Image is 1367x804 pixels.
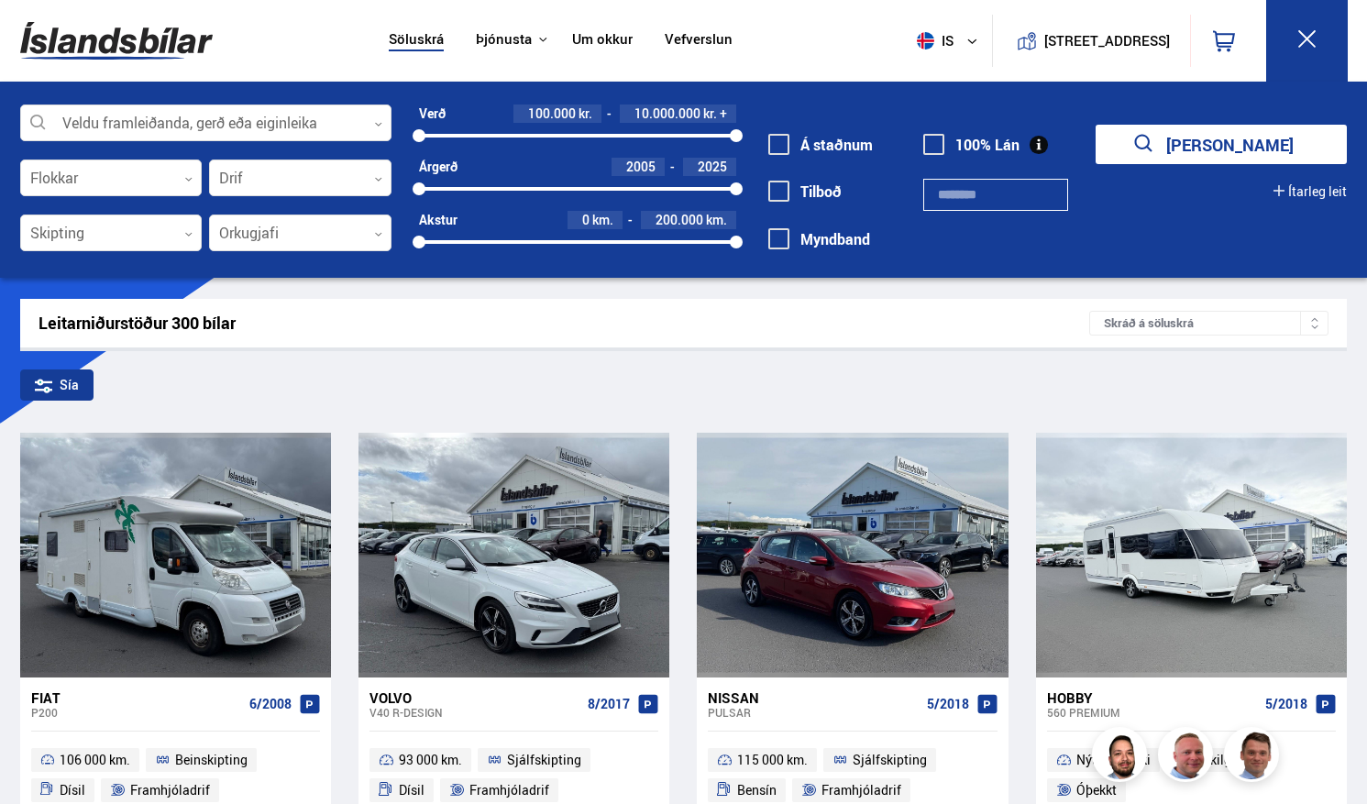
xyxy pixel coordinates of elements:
[1047,689,1258,706] div: Hobby
[31,689,242,706] div: Fiat
[1096,125,1347,164] button: [PERSON_NAME]
[737,779,777,801] span: Bensín
[768,137,873,153] label: Á staðnum
[909,32,955,50] span: is
[20,369,94,401] div: Sía
[768,183,842,200] label: Tilboð
[703,106,717,121] span: kr.
[1095,730,1150,785] img: nhp88E3Fdnt1Opn2.png
[582,211,590,228] span: 0
[853,749,927,771] span: Sjálfskipting
[469,779,549,801] span: Framhjóladrif
[737,749,808,771] span: 115 000 km.
[369,689,580,706] div: Volvo
[768,231,870,248] label: Myndband
[249,697,292,711] span: 6/2008
[369,706,580,719] div: V40 R-DESIGN
[39,314,1090,333] div: Leitarniðurstöður 300 bílar
[60,779,85,801] span: Dísil
[528,105,576,122] span: 100.000
[130,779,210,801] span: Framhjóladrif
[1047,706,1258,719] div: 560 PREMIUM
[476,31,532,49] button: Þjónusta
[588,697,630,711] span: 8/2017
[821,779,901,801] span: Framhjóladrif
[698,158,727,175] span: 2025
[579,106,592,121] span: kr.
[1265,697,1307,711] span: 5/2018
[634,105,700,122] span: 10.000.000
[665,31,733,50] a: Vefverslun
[60,749,130,771] span: 106 000 km.
[419,213,458,227] div: Akstur
[1273,184,1347,199] button: Ítarleg leit
[706,213,727,227] span: km.
[1161,730,1216,785] img: siFngHWaQ9KaOqBr.png
[1227,730,1282,785] img: FbJEzSuNWCJXmdc-.webp
[31,706,242,719] div: P200
[1076,779,1117,801] span: Óþekkt
[592,213,613,227] span: km.
[1002,15,1180,67] a: [STREET_ADDRESS]
[626,158,656,175] span: 2005
[419,160,458,174] div: Árgerð
[927,697,969,711] span: 5/2018
[923,137,1020,153] label: 100% Lán
[20,11,213,71] img: G0Ugv5HjCgRt.svg
[708,689,919,706] div: Nissan
[399,779,424,801] span: Dísil
[1076,749,1151,771] span: Nýtt ökutæki
[419,106,446,121] div: Verð
[1089,311,1328,336] div: Skráð á söluskrá
[399,749,462,771] span: 93 000 km.
[708,706,919,719] div: Pulsar
[175,749,248,771] span: Beinskipting
[656,211,703,228] span: 200.000
[389,31,444,50] a: Söluskrá
[1052,33,1163,49] button: [STREET_ADDRESS]
[917,32,934,50] img: svg+xml;base64,PHN2ZyB4bWxucz0iaHR0cDovL3d3dy53My5vcmcvMjAwMC9zdmciIHdpZHRoPSI1MTIiIGhlaWdodD0iNT...
[572,31,633,50] a: Um okkur
[507,749,581,771] span: Sjálfskipting
[720,106,727,121] span: +
[909,14,992,68] button: is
